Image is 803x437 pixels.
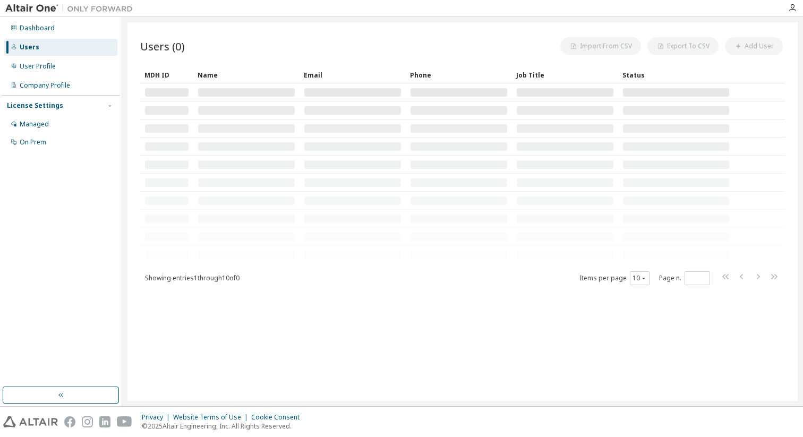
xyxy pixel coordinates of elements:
img: youtube.svg [117,416,132,427]
div: Privacy [142,413,173,422]
div: MDH ID [144,66,189,83]
div: Name [198,66,295,83]
div: Status [622,66,730,83]
div: Dashboard [20,24,55,32]
span: Items per page [579,271,650,285]
div: Users [20,43,39,52]
div: Managed [20,120,49,128]
span: Users (0) [140,39,185,54]
div: Job Title [516,66,614,83]
div: Cookie Consent [251,413,306,422]
button: Add User [725,37,783,55]
span: Showing entries 1 through 10 of 0 [145,273,240,282]
div: Email [304,66,401,83]
span: Page n. [659,271,710,285]
img: instagram.svg [82,416,93,427]
button: Import From CSV [560,37,641,55]
img: altair_logo.svg [3,416,58,427]
img: Altair One [5,3,138,14]
div: Website Terms of Use [173,413,251,422]
div: Phone [410,66,508,83]
button: 10 [633,274,647,282]
p: © 2025 Altair Engineering, Inc. All Rights Reserved. [142,422,306,431]
div: Company Profile [20,81,70,90]
img: linkedin.svg [99,416,110,427]
button: Export To CSV [647,37,719,55]
div: On Prem [20,138,46,147]
img: facebook.svg [64,416,75,427]
div: User Profile [20,62,56,71]
div: License Settings [7,101,63,110]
